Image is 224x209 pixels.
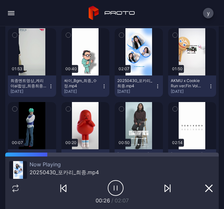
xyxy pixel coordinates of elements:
div: 싸이_Bgm_최종_수정.mp4 [64,78,100,89]
button: 최종멘트영상_케리아ai합성_최종최종_8pm(1).mp4[DATE] [8,75,56,97]
div: proto_rolling_preview.mp4 [64,152,100,162]
div: Now Playing [30,161,99,168]
div: 최종멘트영상_케리아ai합성_최종최종_8pm(1).mp4 [11,78,47,89]
div: AKMU x Cookie Run ver.Fin Vol Level [171,78,207,89]
button: [PERSON_NAME] 인사.mp4[DATE] [115,149,163,171]
div: 베디베로 신민아 '24.12.11.mp4 [171,152,207,162]
div: [DATE] [117,89,155,94]
button: Proto_DIV1_FAN2_1.mp4[DATE] [8,149,56,171]
div: [DATE] [11,89,48,94]
button: proto_rolling_preview.mp4[DATE] [61,149,110,171]
button: 20250430_포카리_최종.mp4[DATE] [115,75,163,97]
div: [DATE] [171,89,209,94]
button: [PERSON_NAME] 신민아 '[DATE].mp4[DATE] [168,149,216,171]
div: [DATE] [64,89,102,94]
span: 02:07 [115,197,129,204]
div: 20250430_포카리_최종.mp4 [117,78,153,89]
button: AKMU x Cookie Run ver.Fin Vol Level[DATE] [168,75,216,97]
div: 김범수 인사.mp4 [117,152,153,162]
button: 싸이_Bgm_최종_수정.mp4[DATE] [61,75,110,97]
div: Proto_DIV1_FAN2_1.mp4 [11,152,47,162]
span: / [111,197,113,204]
button: y [203,8,213,18]
div: 20250430_포카리_최종.mp4 [30,169,99,176]
span: 00:26 [96,197,110,204]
